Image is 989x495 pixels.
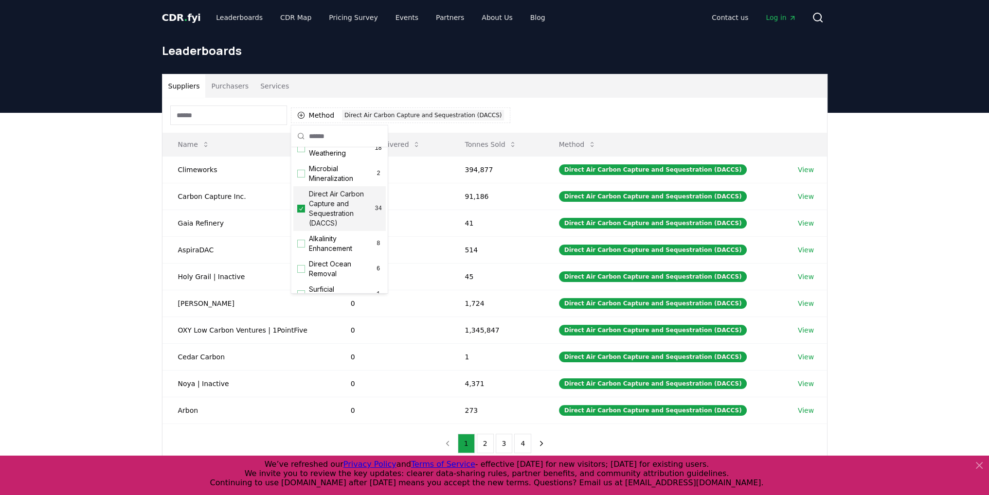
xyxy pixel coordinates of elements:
[449,343,543,370] td: 1
[162,370,335,397] td: Noya | Inactive
[162,11,201,24] a: CDR.fyi
[559,378,747,389] div: Direct Air Carbon Capture and Sequestration (DACCS)
[798,379,814,389] a: View
[162,210,335,236] td: Gaia Refinery
[162,343,335,370] td: Cedar Carbon
[375,290,382,298] span: 1
[798,406,814,415] a: View
[375,240,381,247] span: 8
[798,352,814,362] a: View
[533,434,550,453] button: next page
[449,183,543,210] td: 91,186
[758,9,804,26] a: Log in
[335,156,450,183] td: 973
[162,156,335,183] td: Climeworks
[457,135,524,154] button: Tonnes Sold
[388,9,426,26] a: Events
[477,434,494,453] button: 2
[184,12,187,23] span: .
[559,245,747,255] div: Direct Air Carbon Capture and Sequestration (DACCS)
[309,259,375,279] span: Direct Ocean Removal
[335,343,450,370] td: 0
[335,236,450,263] td: 9
[798,192,814,201] a: View
[559,164,747,175] div: Direct Air Carbon Capture and Sequestration (DACCS)
[375,144,382,152] span: 18
[798,272,814,282] a: View
[522,9,553,26] a: Blog
[208,9,270,26] a: Leaderboards
[309,164,375,183] span: Microbial Mineralization
[205,74,254,98] button: Purchasers
[272,9,319,26] a: CDR Map
[449,236,543,263] td: 514
[335,183,450,210] td: 237
[254,74,295,98] button: Services
[798,325,814,335] a: View
[335,210,450,236] td: 11
[208,9,553,26] nav: Main
[162,74,206,98] button: Suppliers
[559,352,747,362] div: Direct Air Carbon Capture and Sequestration (DACCS)
[559,298,747,309] div: Direct Air Carbon Capture and Sequestration (DACCS)
[162,43,827,58] h1: Leaderboards
[496,434,513,453] button: 3
[559,405,747,416] div: Direct Air Carbon Capture and Sequestration (DACCS)
[559,191,747,202] div: Direct Air Carbon Capture and Sequestration (DACCS)
[559,218,747,229] div: Direct Air Carbon Capture and Sequestration (DACCS)
[162,263,335,290] td: Holy Grail | Inactive
[449,397,543,424] td: 273
[375,170,382,177] span: 2
[335,263,450,290] td: 0
[162,290,335,317] td: [PERSON_NAME]
[551,135,604,154] button: Method
[704,9,756,26] a: Contact us
[309,284,375,304] span: Surficial Mineralization
[309,139,375,158] span: Enhanced Weathering
[449,210,543,236] td: 41
[514,434,531,453] button: 4
[798,299,814,308] a: View
[559,271,747,282] div: Direct Air Carbon Capture and Sequestration (DACCS)
[766,13,796,22] span: Log in
[309,234,375,253] span: Alkalinity Enhancement
[449,317,543,343] td: 1,345,847
[170,135,217,154] button: Name
[162,183,335,210] td: Carbon Capture Inc.
[335,370,450,397] td: 0
[704,9,804,26] nav: Main
[449,156,543,183] td: 394,877
[335,397,450,424] td: 0
[798,218,814,228] a: View
[162,236,335,263] td: AspiraDAC
[162,12,201,23] span: CDR fyi
[375,265,382,273] span: 6
[375,205,381,212] span: 34
[449,370,543,397] td: 4,371
[335,290,450,317] td: 0
[321,9,385,26] a: Pricing Survey
[291,107,511,123] button: MethodDirect Air Carbon Capture and Sequestration (DACCS)
[798,245,814,255] a: View
[449,290,543,317] td: 1,724
[162,397,335,424] td: Arbon
[428,9,472,26] a: Partners
[342,110,504,121] div: Direct Air Carbon Capture and Sequestration (DACCS)
[162,317,335,343] td: OXY Low Carbon Ventures | 1PointFive
[559,325,747,336] div: Direct Air Carbon Capture and Sequestration (DACCS)
[798,165,814,175] a: View
[449,263,543,290] td: 45
[309,189,375,228] span: Direct Air Carbon Capture and Sequestration (DACCS)
[474,9,520,26] a: About Us
[335,317,450,343] td: 0
[458,434,475,453] button: 1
